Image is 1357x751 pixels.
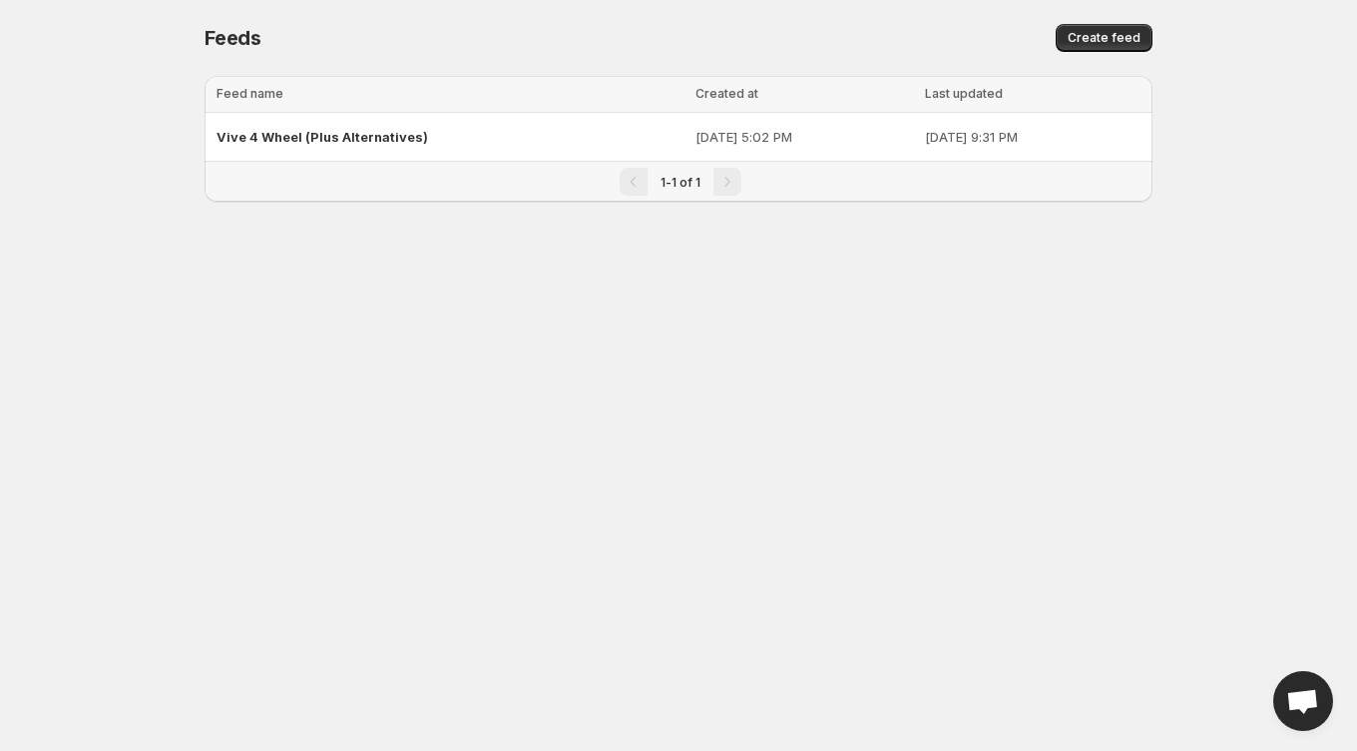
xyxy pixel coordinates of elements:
[217,86,283,101] span: Feed name
[925,127,1140,147] p: [DATE] 9:31 PM
[1068,30,1140,46] span: Create feed
[205,161,1152,202] nav: Pagination
[695,127,913,147] p: [DATE] 5:02 PM
[1273,671,1333,731] a: Open chat
[217,129,428,145] span: Vive 4 Wheel (Plus Alternatives)
[925,86,1003,101] span: Last updated
[205,26,261,50] span: Feeds
[1056,24,1152,52] button: Create feed
[695,86,758,101] span: Created at
[661,175,700,190] span: 1-1 of 1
